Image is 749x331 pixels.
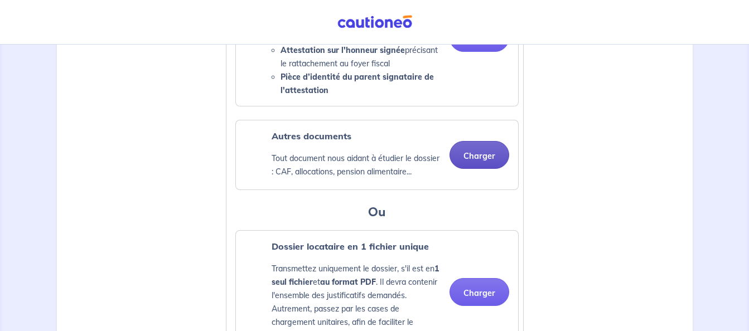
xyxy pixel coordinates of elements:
li: précisant le rattachement au foyer fiscal [281,43,441,70]
img: Cautioneo [333,15,417,29]
div: categoryName: other, userCategory: lessor [235,120,519,190]
p: Tout document nous aidant à étudier le dossier : CAF, allocations, pension alimentaire... [272,152,441,178]
strong: Dossier locataire en 1 fichier unique [272,241,429,252]
button: Charger [450,278,509,306]
strong: au format PDF [320,277,376,287]
strong: Autres documents [272,130,351,142]
button: Charger [450,141,509,169]
strong: Attestation sur l'honneur signée [281,45,405,55]
strong: Pièce d’identité du parent signataire de l'attestation [281,72,434,95]
h3: Ou [235,203,519,221]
